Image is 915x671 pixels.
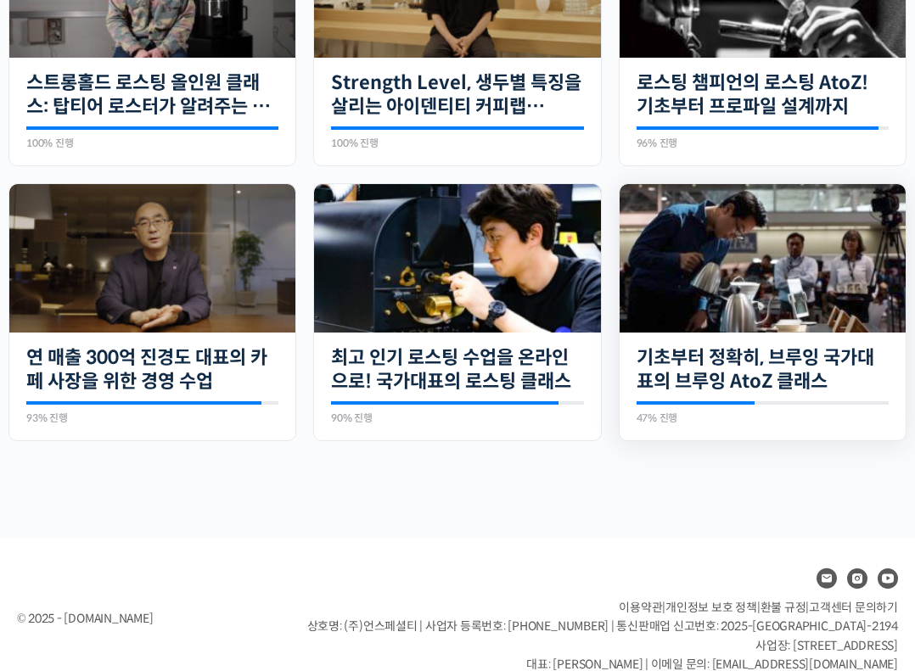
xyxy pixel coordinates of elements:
div: 93% 진행 [26,413,278,423]
a: 이용약관 [619,600,662,615]
span: 고객센터 문의하기 [809,600,898,615]
span: 대화 [155,556,176,570]
a: 홈 [5,530,112,573]
a: 스트롱홀드 로스팅 올인원 클래스: 탑티어 로스터가 알려주는 스트롱홀드 A to Z 가이드 [26,71,278,118]
div: © 2025 - [DOMAIN_NAME] [17,607,265,630]
div: 96% 진행 [637,138,889,148]
a: 기초부터 정확히, 브루잉 국가대표의 브루잉 AtoZ 클래스 [637,346,889,393]
div: 100% 진행 [26,138,278,148]
a: 로스팅 챔피언의 로스팅 AtoZ! 기초부터 프로파일 설계까지 [637,71,889,118]
a: 환불 규정 [761,600,806,615]
span: 홈 [53,556,64,569]
div: 100% 진행 [331,138,583,148]
a: 개인정보 보호 정책 [665,600,757,615]
a: 설정 [219,530,326,573]
a: 대화 [112,530,219,573]
a: 최고 인기 로스팅 수업을 온라인으로! 국가대표의 로스팅 클래스 [331,346,583,393]
a: Strength Level, 생두별 특징을 살리는 아이덴티티 커피랩 [PERSON_NAME] [PERSON_NAME]의 로스팅 클래스 [331,71,583,118]
div: 47% 진행 [637,413,889,423]
div: 90% 진행 [331,413,583,423]
a: 연 매출 300억 진경도 대표의 카페 사장을 위한 경영 수업 [26,346,278,393]
span: 설정 [262,556,283,569]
